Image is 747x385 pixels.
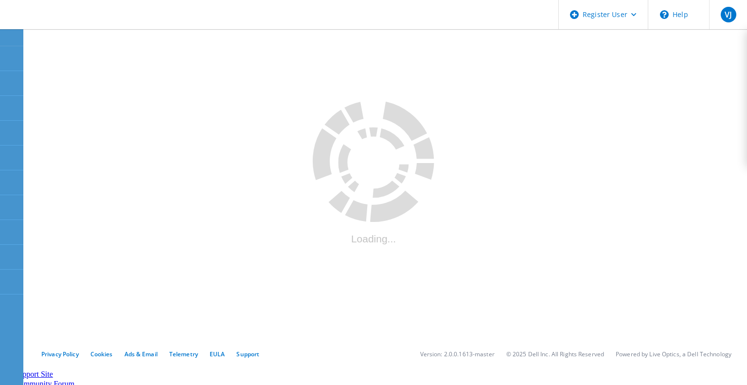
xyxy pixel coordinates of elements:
[90,350,113,358] a: Cookies
[10,19,114,27] a: Live Optics Dashboard
[725,11,732,18] span: VJ
[124,350,158,358] a: Ads & Email
[41,350,79,358] a: Privacy Policy
[660,10,669,19] svg: \n
[236,350,259,358] a: Support
[313,233,434,245] div: Loading...
[210,350,225,358] a: EULA
[420,350,495,358] li: Version: 2.0.0.1613-master
[616,350,731,358] li: Powered by Live Optics, a Dell Technology
[14,370,53,378] a: Support Site
[506,350,604,358] li: © 2025 Dell Inc. All Rights Reserved
[169,350,198,358] a: Telemetry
